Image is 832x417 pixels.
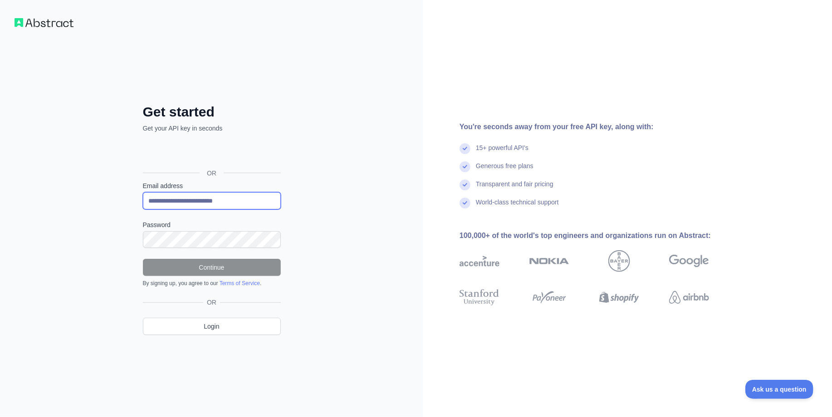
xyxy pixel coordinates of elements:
img: Workflow [15,18,73,27]
button: Continue [143,259,281,276]
div: By signing up, you agree to our . [143,280,281,287]
span: OR [200,169,224,178]
label: Password [143,220,281,229]
img: airbnb [669,287,709,307]
img: stanford university [460,287,499,307]
div: World-class technical support [476,198,559,216]
img: check mark [460,161,470,172]
img: check mark [460,143,470,154]
h2: Get started [143,104,281,120]
label: Email address [143,181,281,190]
div: Generous free plans [476,161,533,179]
img: shopify [599,287,639,307]
div: 15+ powerful API's [476,143,529,161]
img: google [669,250,709,272]
img: check mark [460,198,470,208]
iframe: Przycisk Zaloguj się przez Google [138,143,284,163]
div: Transparent and fair pricing [476,179,553,198]
img: accenture [460,250,499,272]
span: OR [203,298,220,307]
iframe: Toggle Customer Support [745,380,814,399]
div: You're seconds away from your free API key, along with: [460,121,738,132]
p: Get your API key in seconds [143,124,281,133]
div: 100,000+ of the world's top engineers and organizations run on Abstract: [460,230,738,241]
img: bayer [608,250,630,272]
img: nokia [529,250,569,272]
img: payoneer [529,287,569,307]
img: check mark [460,179,470,190]
a: Terms of Service [220,280,260,286]
a: Login [143,318,281,335]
